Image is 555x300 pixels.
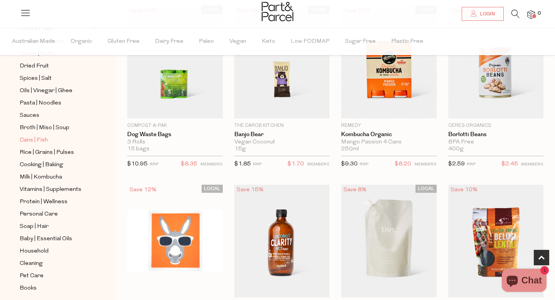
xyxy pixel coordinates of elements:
div: Save 10% [448,185,480,195]
span: $8.35 [181,159,197,169]
span: Books [20,284,37,293]
span: Keto [262,28,275,55]
span: Cooking | Baking [20,160,63,170]
img: Borlotti Beans [448,6,544,118]
img: Part&Parcel [262,2,293,21]
a: Cleaning [20,259,90,268]
span: 250ml [341,146,359,153]
a: Soap | Hair [20,222,90,231]
span: $9.30 [341,161,358,167]
img: Coconut MCT [234,185,330,297]
div: Save 15% [234,185,266,195]
div: 3 Rolls [127,139,223,146]
a: Milk | Kombucha [20,172,90,182]
small: MEMBERS [414,162,437,167]
img: Black Beluga Lentils [448,185,544,297]
span: Dairy Free [155,28,183,55]
span: 15 bags [127,146,150,153]
a: Banjo Bear [234,131,330,138]
span: Low FODMAP [291,28,330,55]
a: Kombucha Organic [341,131,437,138]
a: Rice | Grains | Pulses [20,148,90,157]
a: Sauces [20,111,90,120]
div: Vegan Coconut [234,139,330,146]
p: Ceres Organics [448,122,544,129]
span: Milk | Kombucha [20,173,62,182]
div: Mango Passion 4 Cans [341,139,437,146]
span: Gluten Free [108,28,140,55]
span: Australian Made [12,28,55,55]
span: Oils | Vinegar | Ghee [20,86,72,96]
span: Sauces [20,111,39,120]
span: Dried Fruit [20,62,49,71]
span: 0 [536,10,543,17]
span: Paleo [199,28,214,55]
img: Dog Waste Bags [127,6,223,118]
a: Spices | Salt [20,74,90,83]
span: Personal Care [20,210,58,219]
span: Cleaning [20,259,43,268]
span: $1.70 [288,159,304,169]
a: Oils | Vinegar | Ghee [20,86,90,96]
span: Vegan [229,28,246,55]
p: The Carob Kitchen [234,122,330,129]
small: MEMBERS [521,162,543,167]
small: RRP [150,162,158,167]
span: Organic [71,28,92,55]
span: $1.85 [234,161,251,167]
div: Save 12% [127,185,159,195]
a: Pet Care [20,271,90,281]
a: Protein | Wellness [20,197,90,207]
img: Banjo Bear [234,6,330,118]
a: Cans | Fish [20,135,90,145]
span: Pasta | Noodles [20,99,61,108]
a: Vitamins | Supplements [20,185,90,194]
span: Broth | Miso | Soup [20,123,69,133]
a: 0 [527,10,535,19]
span: Plastic Free [391,28,423,55]
a: Personal Care [20,209,90,219]
small: RRP [467,162,476,167]
small: MEMBERS [200,162,223,167]
span: 15g [234,146,246,153]
span: Login [478,11,495,17]
img: Laundry Detergent Refill [341,185,437,297]
a: Dog Waste Bags [127,131,223,138]
span: $8.20 [395,159,411,169]
div: Save 8% [341,185,369,195]
div: BPA Free [448,139,544,146]
span: Spices | Salt [20,74,52,83]
small: RRP [253,162,262,167]
span: Soap | Hair [20,222,49,231]
a: Pasta | Noodles [20,98,90,108]
a: Borlotti Beans [448,131,544,138]
small: RRP [360,162,368,167]
img: Kombucha Organic [341,6,437,118]
a: Dried Fruit [20,61,90,71]
p: Remedy [341,122,437,129]
a: Login [462,7,504,21]
span: $2.59 [448,161,465,167]
a: Household [20,246,90,256]
p: Compost-A-Pak [127,122,223,129]
span: Sugar Free [345,28,376,55]
span: Rice | Grains | Pulses [20,148,74,157]
span: Protein | Wellness [20,197,67,207]
span: Cans | Fish [20,136,48,145]
span: 400g [448,146,464,153]
a: Baby | Essential Oils [20,234,90,244]
img: Sponge Cloth [127,209,223,273]
span: LOCAL [202,185,223,193]
small: MEMBERS [307,162,330,167]
span: LOCAL [415,185,437,193]
span: Baby | Essential Oils [20,234,72,244]
inbox-online-store-chat: Shopify online store chat [499,269,549,294]
a: Broth | Miso | Soup [20,123,90,133]
span: Pet Care [20,271,44,281]
span: Household [20,247,49,256]
span: $2.45 [501,159,518,169]
span: $10.95 [127,161,148,167]
a: Books [20,283,90,293]
a: Cooking | Baking [20,160,90,170]
span: Vitamins | Supplements [20,185,81,194]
